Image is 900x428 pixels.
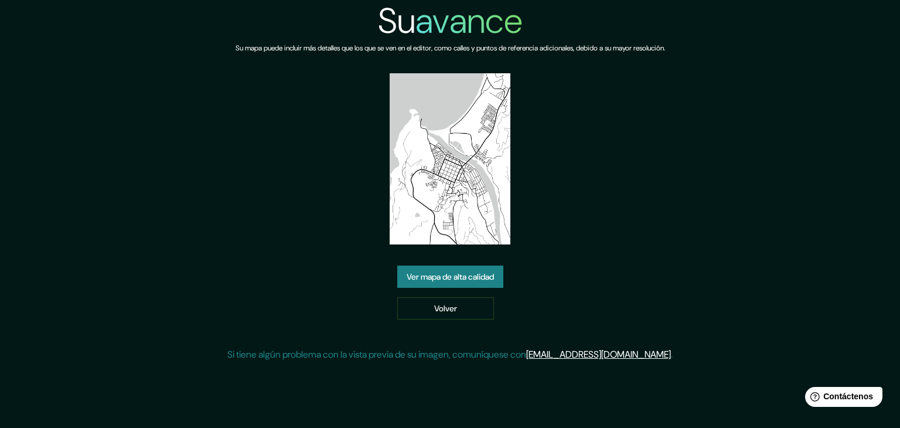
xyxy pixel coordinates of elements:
font: Ver mapa de alta calidad [407,271,494,282]
a: [EMAIL_ADDRESS][DOMAIN_NAME] [526,348,671,361]
iframe: Lanzador de widgets de ayuda [796,382,887,415]
a: Ver mapa de alta calidad [397,266,503,288]
font: Volver [434,303,457,314]
font: . [671,348,673,361]
font: Su mapa puede incluir más detalles que los que se ven en el editor, como calles y puntos de refer... [236,43,665,53]
font: Si tiene algún problema con la vista previa de su imagen, comuníquese con [227,348,526,361]
a: Volver [397,297,494,320]
img: vista previa del mapa creado [390,73,511,244]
